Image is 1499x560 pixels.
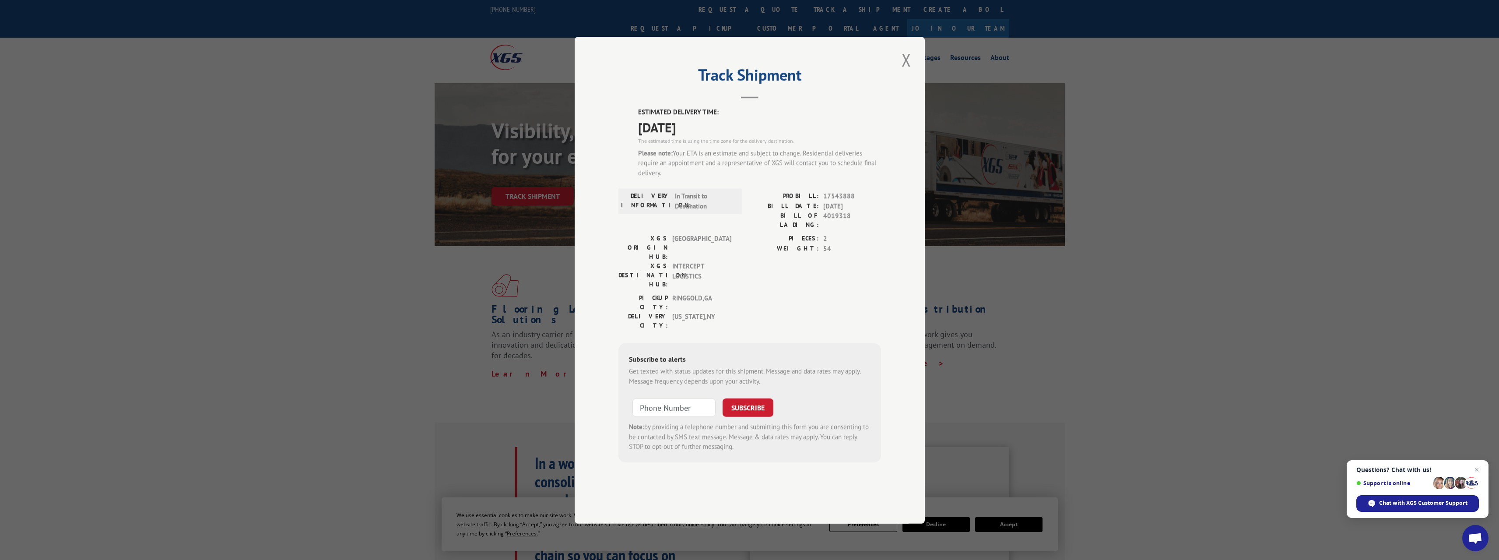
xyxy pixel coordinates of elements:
[1356,466,1479,473] span: Questions? Chat with us!
[629,422,871,452] div: by providing a telephone number and submitting this form you are consenting to be contacted by SM...
[632,398,716,417] input: Phone Number
[618,69,881,85] h2: Track Shipment
[672,261,731,289] span: INTERCEPT LOGISTICS
[629,366,871,386] div: Get texted with status updates for this shipment. Message and data rates may apply. Message frequ...
[1356,495,1479,512] span: Chat with XGS Customer Support
[823,201,881,211] span: [DATE]
[618,312,668,330] label: DELIVERY CITY:
[638,107,881,117] label: ESTIMATED DELIVERY TIME:
[1462,525,1488,551] a: Open chat
[750,243,819,254] label: WEIGHT:
[629,354,871,366] div: Subscribe to alerts
[750,211,819,229] label: BILL OF LADING:
[618,234,668,261] label: XGS ORIGIN HUB:
[750,234,819,244] label: PIECES:
[638,117,881,137] span: [DATE]
[823,191,881,201] span: 17543888
[1356,480,1430,486] span: Support is online
[629,423,644,431] strong: Note:
[621,191,671,211] label: DELIVERY INFORMATION:
[750,191,819,201] label: PROBILL:
[638,137,881,144] div: The estimated time is using the time zone for the delivery destination.
[638,148,881,178] div: Your ETA is an estimate and subject to change. Residential deliveries require an appointment and ...
[823,211,881,229] span: 4019318
[899,48,914,72] button: Close modal
[723,398,773,417] button: SUBSCRIBE
[672,234,731,261] span: [GEOGRAPHIC_DATA]
[618,261,668,289] label: XGS DESTINATION HUB:
[672,293,731,312] span: RINGGOLD , GA
[618,293,668,312] label: PICKUP CITY:
[750,201,819,211] label: BILL DATE:
[823,243,881,254] span: 54
[823,234,881,244] span: 2
[675,191,734,211] span: In Transit to Destination
[638,148,673,157] strong: Please note:
[1379,499,1467,507] span: Chat with XGS Customer Support
[672,312,731,330] span: [US_STATE] , NY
